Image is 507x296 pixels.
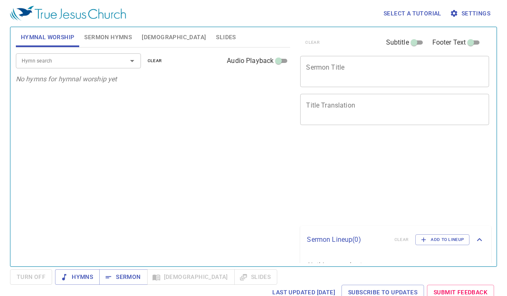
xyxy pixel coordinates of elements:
button: Settings [448,6,494,21]
span: [DEMOGRAPHIC_DATA] [142,32,206,43]
i: Nothing saved yet [307,261,361,269]
span: Sermon Hymns [84,32,132,43]
span: Add to Lineup [421,236,464,243]
iframe: from-child [297,134,452,223]
button: Open [126,55,138,67]
button: Select a tutorial [380,6,445,21]
span: Hymnal Worship [21,32,75,43]
button: clear [143,56,167,66]
span: Select a tutorial [384,8,442,19]
p: Sermon Lineup ( 0 ) [307,235,387,245]
span: clear [148,57,162,65]
button: Add to Lineup [415,234,469,245]
span: Subtitle [386,38,409,48]
span: Sermon [106,272,141,282]
span: Audio Playback [227,56,274,66]
button: Sermon [99,269,147,285]
span: Slides [216,32,236,43]
div: Sermon Lineup(0)clearAdd to Lineup [300,226,491,253]
i: No hymns for hymnal worship yet [16,75,117,83]
span: Hymns [62,272,93,282]
span: Footer Text [432,38,466,48]
img: True Jesus Church [10,6,126,21]
span: Settings [452,8,490,19]
button: Hymns [55,269,100,285]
